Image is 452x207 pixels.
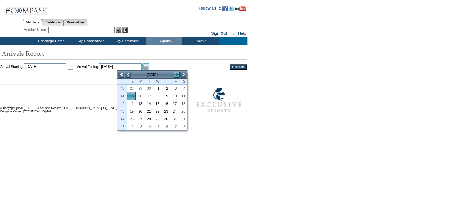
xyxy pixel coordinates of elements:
[136,100,144,107] td: Monday, October 13, 2025
[170,108,178,115] a: 24
[136,92,144,100] a: 6
[170,85,178,92] td: Friday, October 03, 2025
[136,123,144,130] td: Monday, November 03, 2025
[127,100,135,107] a: 12
[64,19,87,26] a: Reservations
[144,100,153,107] td: Tuesday, October 14, 2025
[127,108,135,115] a: 19
[127,79,136,85] th: Sunday
[145,123,153,130] a: 4
[144,107,153,115] td: Tuesday, October 21, 2025
[127,115,136,123] td: Sunday, October 26, 2025
[174,71,180,78] a: >
[153,107,162,115] td: Wednesday, October 22, 2025
[162,85,169,92] a: 2
[24,27,48,33] div: Member Name:
[145,100,153,107] a: 14
[170,85,178,92] a: 3
[28,37,72,45] td: Concierge Home
[136,79,144,85] th: Monday
[178,123,187,130] td: Saturday, November 08, 2025
[178,100,187,107] td: Saturday, October 18, 2025
[117,92,127,100] th: 41
[127,85,136,92] td: Sunday, September 28, 2025
[136,115,144,122] a: 27
[144,115,153,123] td: Tuesday, October 28, 2025
[23,19,42,26] a: Members
[136,123,144,130] a: 3
[127,123,135,130] a: 2
[153,100,161,107] a: 15
[229,6,234,11] img: Follow us on Twitter
[170,100,178,107] a: 17
[145,92,153,100] a: 7
[179,115,187,122] a: 1
[153,85,162,92] td: Wednesday, October 01, 2025
[72,37,109,45] td: My Reservations
[136,85,144,92] a: 29
[5,2,47,15] img: Compass Home
[122,27,128,33] img: Reservations
[145,85,153,92] a: 30
[161,100,170,107] td: Thursday, October 16, 2025
[153,115,161,122] a: 29
[145,115,153,122] a: 28
[162,92,169,100] a: 9
[161,79,170,85] th: Thursday
[127,115,135,122] a: 26
[153,85,161,92] a: 1
[179,108,187,115] a: 25
[170,92,178,100] a: 10
[153,108,161,115] a: 22
[178,79,187,85] th: Saturday
[136,85,144,92] td: Monday, September 29, 2025
[136,100,144,107] a: 13
[161,85,170,92] td: Thursday, October 02, 2025
[127,123,136,130] td: Sunday, November 02, 2025
[117,123,127,130] th: 45
[170,115,178,123] td: Friday, October 31, 2025
[144,123,153,130] td: Tuesday, November 04, 2025
[170,92,178,100] td: Friday, October 10, 2025
[199,5,221,13] td: Follow Us ::
[170,123,178,130] a: 7
[162,100,169,107] a: 16
[179,85,187,92] a: 4
[170,79,178,85] th: Friday
[117,100,127,107] th: 42
[238,31,246,36] a: Help
[161,123,170,130] td: Thursday, November 06, 2025
[145,108,153,115] a: 21
[127,100,136,107] td: Sunday, October 12, 2025
[182,37,219,45] td: Admin
[170,100,178,107] td: Friday, October 17, 2025
[170,115,178,122] a: 31
[142,63,149,70] a: Open the calendar popup.
[144,92,153,100] td: Tuesday, October 07, 2025
[116,27,121,33] img: View
[229,8,234,12] a: Follow us on Twitter
[161,107,170,115] td: Thursday, October 23, 2025
[153,92,161,100] a: 8
[235,6,246,11] img: Subscribe to our YouTube Channel
[178,115,187,123] td: Saturday, November 01, 2025
[179,123,187,130] a: 8
[153,100,162,107] td: Wednesday, October 15, 2025
[179,92,187,100] a: 11
[162,115,169,122] a: 30
[230,64,247,70] input: Generate
[178,92,187,100] td: Saturday, October 11, 2025
[124,71,131,78] a: <
[118,71,124,78] a: <<
[144,79,153,85] th: Tuesday
[178,107,187,115] td: Saturday, October 25, 2025
[146,37,182,45] td: Reports
[131,71,174,78] td: [DATE]
[127,85,135,92] a: 28
[153,115,162,123] td: Wednesday, October 29, 2025
[231,31,234,36] span: ::
[170,107,178,115] td: Friday, October 24, 2025
[162,123,169,130] a: 6
[127,92,135,100] a: 5
[153,123,162,130] td: Wednesday, November 05, 2025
